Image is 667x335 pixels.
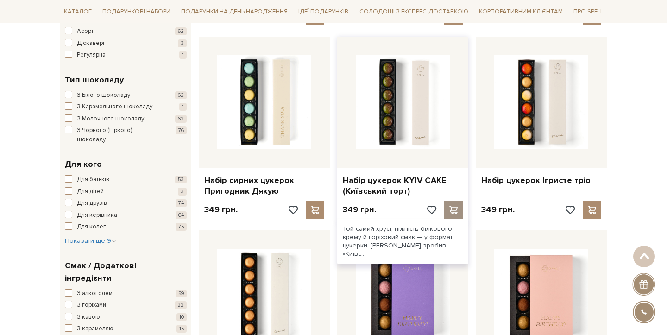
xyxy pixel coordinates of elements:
a: Подарунки на День народження [177,5,291,19]
span: Для батьків [77,175,109,184]
span: Для дітей [77,187,104,196]
a: Набір сирних цукерок Пригодник Дякую [204,175,324,197]
span: Діскавері [77,39,104,48]
a: Набір цукерок Ігристе тріо [481,175,601,186]
span: 75 [176,223,187,231]
button: З алкоголем 59 [65,289,187,298]
button: Регулярна 1 [65,51,187,60]
span: Показати ще 9 [65,237,117,245]
span: Для колег [77,222,106,232]
a: Подарункові набори [99,5,174,19]
button: З Молочного шоколаду 62 [65,114,187,124]
a: Набір цукерок KYIV CAKE (Київський торт) [343,175,463,197]
span: 1 [179,51,187,59]
span: 3 [178,188,187,196]
span: З Чорного (Гіркого) шоколаду [77,126,161,144]
span: 53 [175,176,187,183]
button: Для керівника 64 [65,211,187,220]
p: 349 грн. [343,204,376,215]
span: З карамеллю [77,324,113,334]
span: Тип шоколаду [65,74,124,86]
button: Для колег 75 [65,222,187,232]
button: Для друзів 74 [65,199,187,208]
p: 349 грн. [481,204,515,215]
span: 62 [175,115,187,123]
button: Діскавері 3 [65,39,187,48]
span: З Молочного шоколаду [77,114,144,124]
a: Корпоративним клієнтам [475,5,566,19]
span: З Карамельного шоколаду [77,102,152,112]
span: З кавою [77,313,100,322]
span: 15 [176,325,187,333]
span: 22 [175,301,187,309]
button: З Білого шоколаду 62 [65,91,187,100]
a: Ідеї подарунків [295,5,352,19]
span: Смак / Додаткові інгредієнти [65,259,184,284]
button: Показати ще 9 [65,236,117,246]
span: Регулярна [77,51,106,60]
span: Для кого [65,158,102,171]
span: 62 [175,27,187,35]
span: 76 [176,126,187,134]
div: Той самий хруст, ніжність білкового крему й горіховий смак — у форматі цукерки. [PERSON_NAME] зро... [337,219,468,264]
span: З горіхами [77,301,106,310]
button: З кавою 10 [65,313,187,322]
button: Для батьків 53 [65,175,187,184]
a: Солодощі з експрес-доставкою [356,4,472,19]
span: 3 [178,39,187,47]
span: З алкоголем [77,289,113,298]
span: 1 [179,103,187,111]
p: 349 грн. [204,204,238,215]
span: 62 [175,91,187,99]
span: Для друзів [77,199,107,208]
span: 59 [176,290,187,297]
button: З Карамельного шоколаду 1 [65,102,187,112]
span: 10 [176,313,187,321]
span: 64 [176,211,187,219]
a: Про Spell [570,5,607,19]
button: Для дітей 3 [65,187,187,196]
a: Каталог [60,5,95,19]
span: Для керівника [77,211,117,220]
button: З Чорного (Гіркого) шоколаду 76 [65,126,187,144]
span: 74 [176,199,187,207]
span: Асорті [77,27,95,36]
span: З Білого шоколаду [77,91,130,100]
button: Асорті 62 [65,27,187,36]
button: З карамеллю 15 [65,324,187,334]
button: З горіхами 22 [65,301,187,310]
